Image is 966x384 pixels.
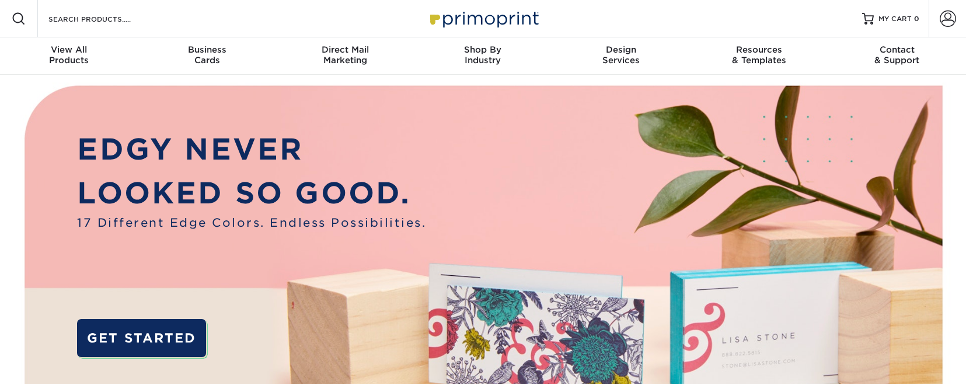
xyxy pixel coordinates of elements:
div: Services [552,44,690,65]
p: LOOKED SO GOOD. [77,171,426,215]
div: Industry [414,44,552,65]
a: GET STARTED [77,319,206,357]
a: Direct MailMarketing [276,37,414,75]
p: EDGY NEVER [77,127,426,171]
span: Contact [828,44,966,55]
div: Marketing [276,44,414,65]
div: & Support [828,44,966,65]
span: Design [552,44,690,55]
div: Cards [138,44,275,65]
a: Contact& Support [828,37,966,75]
a: Resources& Templates [690,37,828,75]
img: Primoprint [425,6,542,31]
span: Business [138,44,275,55]
span: 0 [914,15,919,23]
div: & Templates [690,44,828,65]
span: Shop By [414,44,552,55]
a: DesignServices [552,37,690,75]
span: Direct Mail [276,44,414,55]
span: Resources [690,44,828,55]
span: MY CART [878,14,912,24]
span: 17 Different Edge Colors. Endless Possibilities. [77,215,426,232]
input: SEARCH PRODUCTS..... [47,12,161,26]
a: BusinessCards [138,37,275,75]
a: Shop ByIndustry [414,37,552,75]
